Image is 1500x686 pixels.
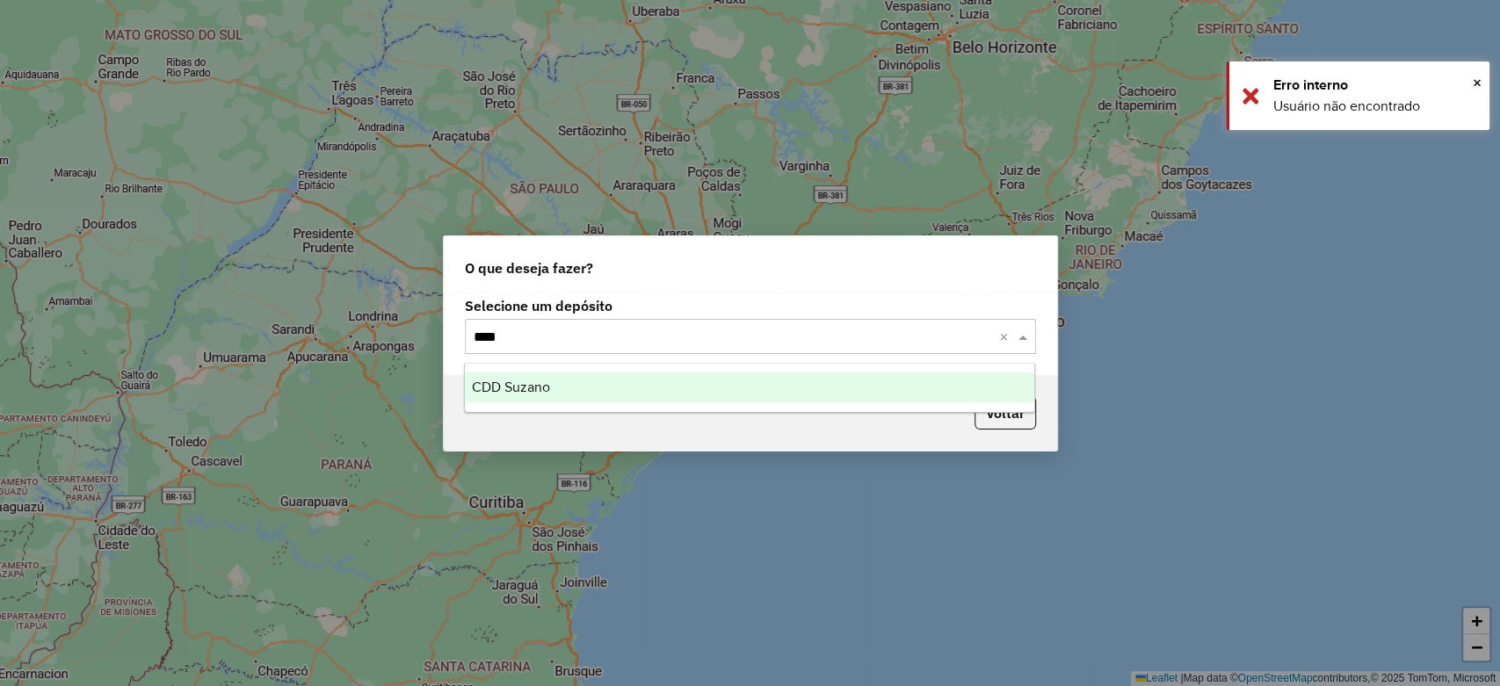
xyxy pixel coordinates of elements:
span: CDD Suzano [472,379,550,394]
span: Clear all [999,326,1014,347]
span: O que deseja fazer? [465,257,593,278]
label: Selecione um depósito [465,295,1036,316]
ng-dropdown-panel: Options list [464,363,1035,413]
span: × [1473,73,1482,92]
div: Usuário não encontrado [1273,96,1476,117]
button: Close [1473,69,1482,96]
div: Erro interno [1273,75,1476,96]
